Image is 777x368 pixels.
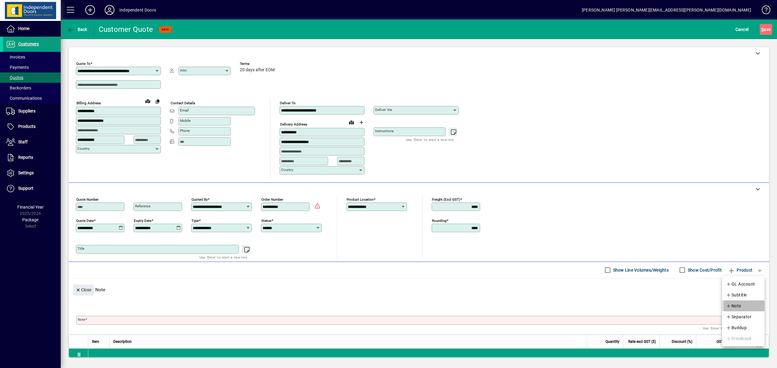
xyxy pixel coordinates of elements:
[18,139,28,144] span: Staff
[6,96,42,101] span: Communications
[77,146,90,151] mat-label: Country
[3,52,61,62] a: Invoices
[687,267,722,273] label: Show Cost/Profit
[17,205,44,209] span: Financial Year
[61,24,94,35] app-page-header-button: Back
[73,285,94,296] button: Close
[406,136,454,143] mat-hint: Use 'Enter' to start a new line
[76,218,94,222] mat-label: Quote date
[180,129,190,133] mat-label: Phone
[161,28,169,32] span: NEW
[80,5,100,15] button: Add
[3,104,61,119] a: Suppliers
[347,117,356,127] a: View on map
[432,197,460,201] mat-label: Freight (excl GST)
[18,155,33,160] span: Reports
[77,246,84,251] mat-label: Title
[18,170,34,175] span: Settings
[134,218,151,222] mat-label: Expiry date
[3,135,61,150] a: Staff
[3,166,61,181] a: Settings
[69,279,769,301] div: Note
[261,197,283,201] mat-label: Order number
[113,338,132,345] span: Description
[143,96,153,106] a: View on map
[3,21,61,36] a: Home
[240,62,276,66] span: Terms
[3,150,61,165] a: Reports
[6,75,23,80] span: Quotes
[347,197,374,201] mat-label: Product location
[76,285,91,295] span: Close
[722,333,765,344] button: Pricebook
[356,118,366,127] button: Choose address
[135,204,151,208] mat-label: Reference
[76,197,99,201] mat-label: Quote number
[280,101,296,105] mat-label: Deliver To
[757,1,769,21] a: Knowledge Base
[261,218,271,222] mat-label: Status
[18,26,29,31] span: Home
[3,62,61,72] a: Payments
[3,83,61,93] a: Backorders
[734,24,750,35] button: Cancel
[3,72,61,83] a: Quotes
[760,24,772,35] button: Save
[752,289,766,294] app-page-header-button: Delete
[119,5,156,15] div: Independent Doors
[752,285,766,299] button: Delete
[180,108,189,112] mat-label: Email
[72,287,95,292] app-page-header-button: Close
[153,96,162,106] button: Copy to Delivery address
[612,267,669,273] label: Show Line Volumes/Weights
[703,325,751,332] mat-hint: Use 'Enter' to start a new line
[18,109,36,113] span: Suppliers
[606,338,619,345] span: Quantity
[100,5,119,15] button: Profile
[3,181,61,196] a: Support
[3,119,61,134] a: Products
[3,93,61,103] a: Communications
[628,338,656,345] span: Rate excl GST ($)
[180,119,191,123] mat-label: Mobile
[432,218,446,222] mat-label: Rounding
[180,68,187,72] mat-label: Attn
[78,317,85,322] mat-label: Note
[6,55,25,59] span: Invoices
[735,25,749,34] span: Cancel
[192,197,208,201] mat-label: Quoted by
[18,186,33,191] span: Support
[76,62,90,66] mat-label: Quote To
[67,27,87,32] span: Back
[192,218,199,222] mat-label: Type
[18,42,39,46] span: Customers
[761,27,764,32] span: S
[375,108,392,112] mat-label: Deliver via
[22,217,39,222] span: Package
[761,25,771,34] span: ave
[66,24,89,35] button: Back
[99,25,153,34] div: Customer Quote
[726,335,752,342] span: Pricebook
[6,85,31,90] span: Backorders
[375,129,394,133] mat-label: Instructions
[199,254,247,261] mat-hint: Use 'Enter' to start a new line
[281,168,293,172] mat-label: Country
[6,65,29,70] span: Payments
[240,68,275,72] span: 20 days after EOM
[672,338,692,345] span: Discount (%)
[92,338,99,345] span: Item
[18,124,36,129] span: Products
[582,5,751,15] div: [PERSON_NAME] [PERSON_NAME][EMAIL_ADDRESS][PERSON_NAME][DOMAIN_NAME]
[717,338,729,345] span: GST ($)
